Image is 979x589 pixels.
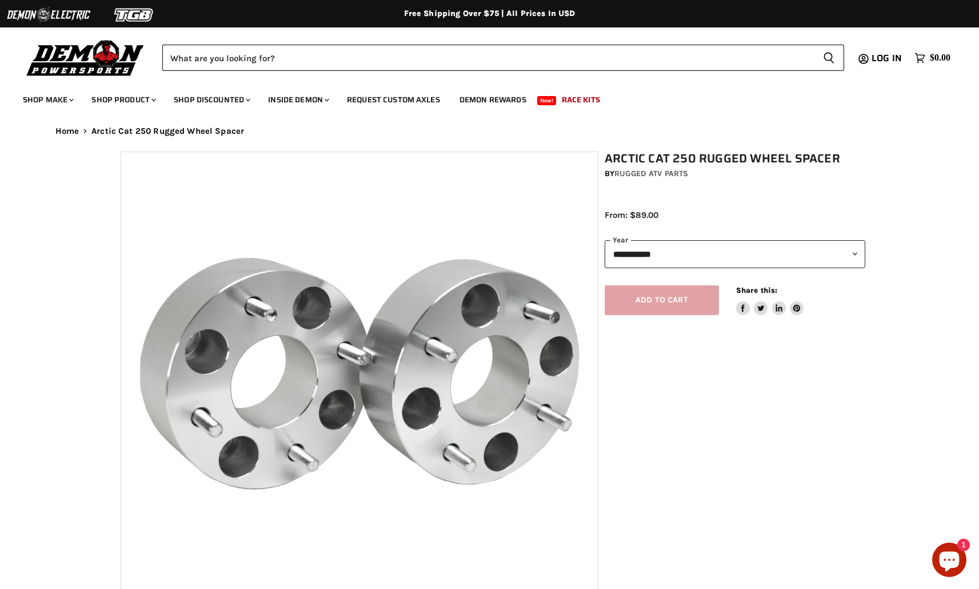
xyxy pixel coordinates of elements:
span: From: $89.00 [605,210,658,220]
span: Log in [872,51,902,65]
div: by [605,168,865,180]
img: Demon Powersports [23,37,148,78]
aside: Share this: [736,285,804,316]
a: Home [55,126,79,136]
a: Shop Make [14,88,81,112]
a: Shop Discounted [165,88,257,112]
form: Product [162,45,844,71]
a: Inside Demon [259,88,336,112]
img: TGB Logo 2 [91,4,177,26]
a: Shop Product [83,88,163,112]
a: Rugged ATV Parts [614,169,688,178]
span: Share this: [736,286,777,294]
select: year [605,240,865,268]
img: Demon Electric Logo 2 [6,4,91,26]
a: Demon Rewards [451,88,535,112]
ul: Main menu [14,83,948,112]
a: Race Kits [553,88,609,112]
a: $0.00 [909,50,956,66]
a: Log in [866,53,909,63]
div: Free Shipping Over $75 | All Prices In USD [33,9,947,19]
h1: Arctic Cat 250 Rugged Wheel Spacer [605,152,865,166]
nav: Breadcrumbs [33,126,947,136]
span: Arctic Cat 250 Rugged Wheel Spacer [91,126,244,136]
input: Search [162,45,814,71]
a: Request Custom Axles [338,88,449,112]
span: New! [537,96,557,105]
button: Search [814,45,844,71]
inbox-online-store-chat: Shopify online store chat [929,543,970,580]
span: $0.00 [930,53,950,63]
